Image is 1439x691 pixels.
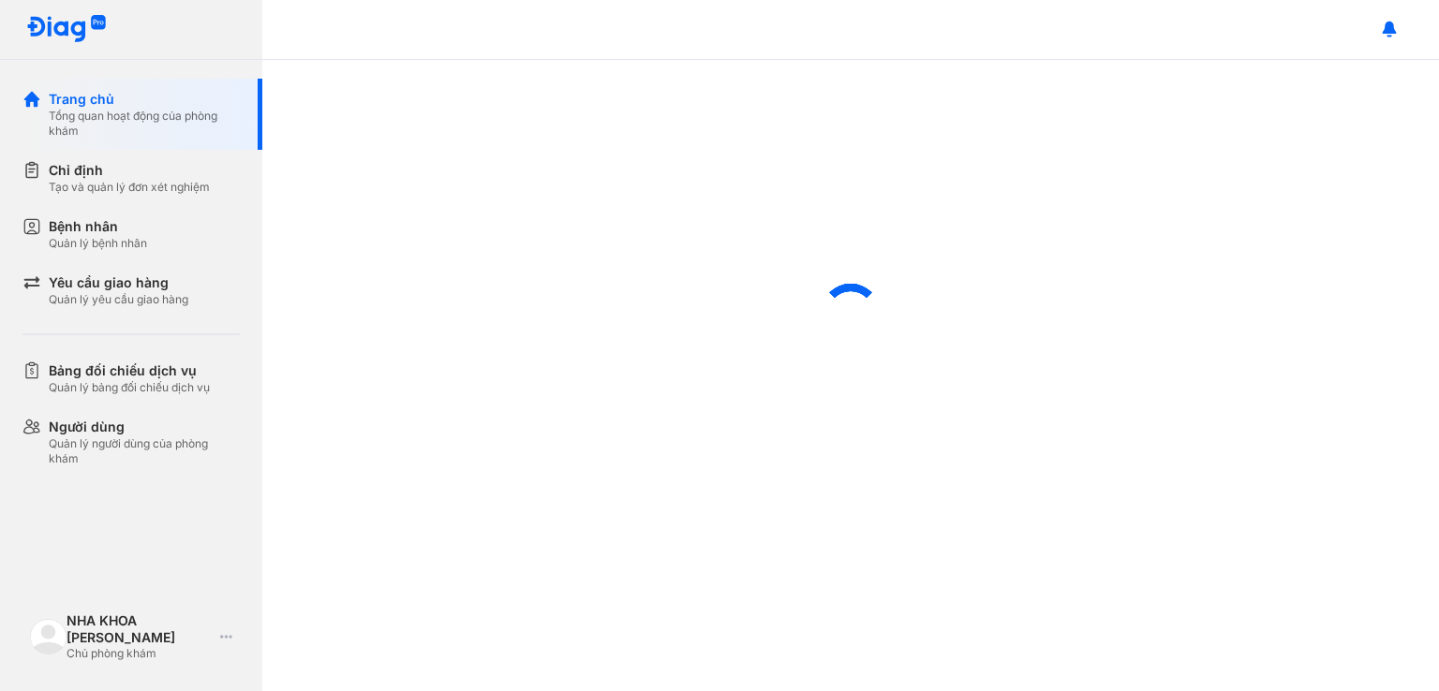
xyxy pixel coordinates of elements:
[30,619,67,655] img: logo
[49,161,210,180] div: Chỉ định
[49,109,240,139] div: Tổng quan hoạt động của phòng khám
[49,180,210,195] div: Tạo và quản lý đơn xét nghiệm
[49,273,188,292] div: Yêu cầu giao hàng
[49,236,147,251] div: Quản lý bệnh nhân
[49,217,147,236] div: Bệnh nhân
[49,418,240,436] div: Người dùng
[49,361,210,380] div: Bảng đối chiếu dịch vụ
[49,292,188,307] div: Quản lý yêu cầu giao hàng
[26,15,107,44] img: logo
[49,380,210,395] div: Quản lý bảng đối chiếu dịch vụ
[49,90,240,109] div: Trang chủ
[67,646,214,661] div: Chủ phòng khám
[49,436,240,466] div: Quản lý người dùng của phòng khám
[67,612,214,646] div: NHA KHOA [PERSON_NAME]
